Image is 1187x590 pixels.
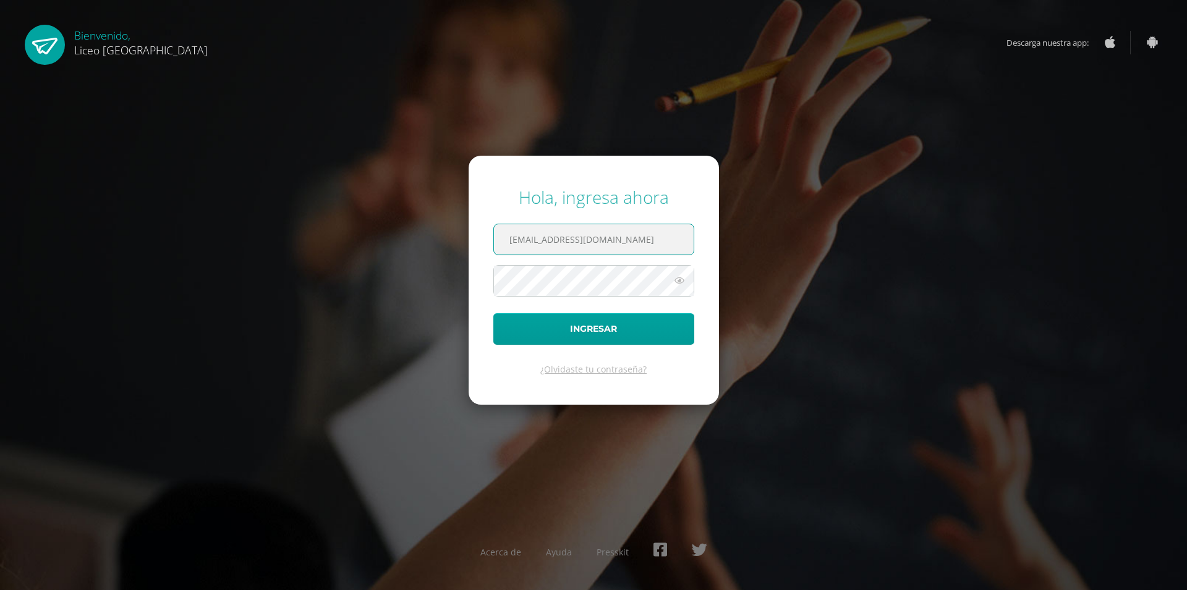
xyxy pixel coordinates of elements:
[493,313,694,345] button: Ingresar
[494,224,694,255] input: Correo electrónico o usuario
[1006,31,1101,54] span: Descarga nuestra app:
[597,546,629,558] a: Presskit
[74,25,208,57] div: Bienvenido,
[480,546,521,558] a: Acerca de
[74,43,208,57] span: Liceo [GEOGRAPHIC_DATA]
[546,546,572,558] a: Ayuda
[540,363,647,375] a: ¿Olvidaste tu contraseña?
[493,185,694,209] div: Hola, ingresa ahora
